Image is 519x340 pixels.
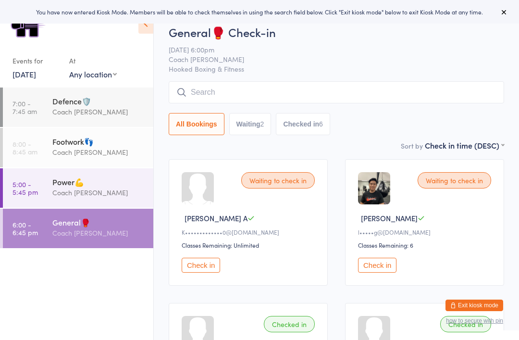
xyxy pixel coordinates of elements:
[69,69,117,79] div: Any location
[52,136,145,147] div: Footwork👣
[12,100,37,115] time: 7:00 - 7:45 am
[260,120,264,128] div: 2
[3,168,153,208] a: 5:00 -5:45 pmPower💪Coach [PERSON_NAME]
[3,88,153,127] a: 7:00 -7:45 amDefence🛡️Coach [PERSON_NAME]
[358,258,396,273] button: Check in
[418,172,491,189] div: Waiting to check in
[3,128,153,167] a: 8:00 -8:45 amFootwork👣Coach [PERSON_NAME]
[241,172,315,189] div: Waiting to check in
[425,140,504,151] div: Check in time (DESC)
[169,113,224,135] button: All Bookings
[169,54,489,64] span: Coach [PERSON_NAME]
[319,120,323,128] div: 6
[182,228,318,236] div: K•••••••••••••0@[DOMAIN_NAME]
[358,228,494,236] div: l•••••g@[DOMAIN_NAME]
[401,141,423,151] label: Sort by
[358,241,494,249] div: Classes Remaining: 6
[169,45,489,54] span: [DATE] 6:00pm
[12,180,38,196] time: 5:00 - 5:45 pm
[52,96,145,106] div: Defence🛡️
[12,221,38,236] time: 6:00 - 6:45 pm
[440,316,491,332] div: Checked in
[169,81,504,103] input: Search
[12,140,37,155] time: 8:00 - 8:45 am
[169,64,504,74] span: Hooked Boxing & Fitness
[264,316,315,332] div: Checked in
[361,213,418,223] span: [PERSON_NAME]
[52,227,145,239] div: Coach [PERSON_NAME]
[358,172,390,204] img: image1745308783.png
[446,317,503,324] button: how to secure with pin
[169,24,504,40] h2: General🥊 Check-in
[185,213,247,223] span: [PERSON_NAME] A
[52,217,145,227] div: General🥊
[15,8,504,16] div: You have now entered Kiosk Mode. Members will be able to check themselves in using the search fie...
[10,7,46,43] img: Hooked Boxing & Fitness
[12,53,60,69] div: Events for
[52,147,145,158] div: Coach [PERSON_NAME]
[182,258,220,273] button: Check in
[182,241,318,249] div: Classes Remaining: Unlimited
[52,106,145,117] div: Coach [PERSON_NAME]
[229,113,272,135] button: Waiting2
[52,176,145,187] div: Power💪
[12,69,36,79] a: [DATE]
[52,187,145,198] div: Coach [PERSON_NAME]
[69,53,117,69] div: At
[3,209,153,248] a: 6:00 -6:45 pmGeneral🥊Coach [PERSON_NAME]
[276,113,330,135] button: Checked in6
[445,300,503,311] button: Exit kiosk mode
